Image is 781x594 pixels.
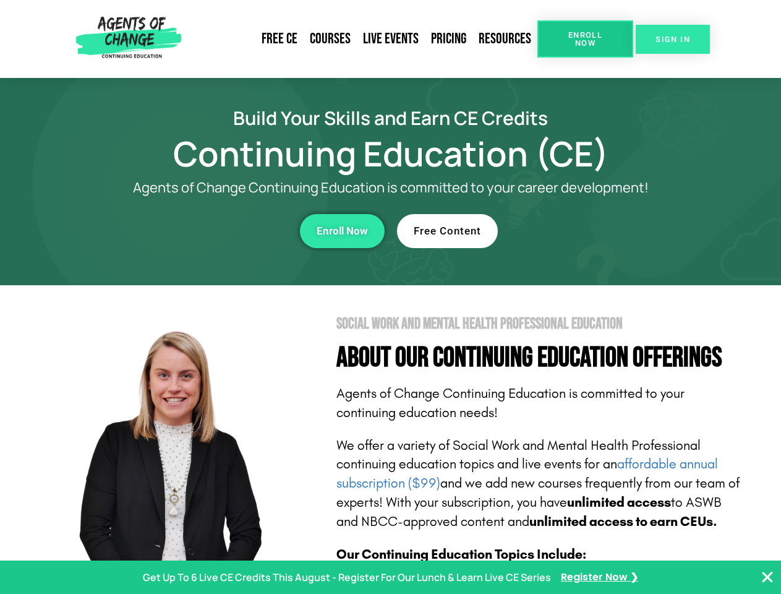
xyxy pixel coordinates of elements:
p: We offer a variety of Social Work and Mental Health Professional continuing education topics and ... [336,436,743,532]
a: Resources [472,25,537,53]
h2: Build Your Skills and Earn CE Credits [38,109,743,127]
a: SIGN IN [636,25,710,54]
h1: Continuing Education (CE) [38,139,743,168]
a: Courses [304,25,357,53]
h4: About Our Continuing Education Offerings [336,344,743,372]
span: Agents of Change Continuing Education is committed to your continuing education needs! [336,385,685,421]
nav: Menu [186,25,537,53]
a: Free CE [255,25,304,53]
b: unlimited access to earn CEUs. [529,514,717,530]
span: Enroll Now [317,226,368,236]
span: Free Content [414,226,481,236]
button: Close Banner [760,570,775,585]
a: Register Now ❯ [561,569,638,587]
p: Agents of Change Continuing Education is committed to your career development! [88,180,694,196]
a: Pricing [425,25,472,53]
b: Our Continuing Education Topics Include: [336,546,586,562]
span: Enroll Now [557,31,613,47]
a: Live Events [357,25,425,53]
span: SIGN IN [655,35,690,43]
p: Get Up To 6 Live CE Credits This August - Register For Our Lunch & Learn Live CE Series [143,569,551,587]
a: Free Content [397,214,498,248]
a: Enroll Now [300,214,385,248]
b: unlimited access [567,494,671,510]
h2: Social Work and Mental Health Professional Education [336,316,743,332]
a: Enroll Now [537,20,633,58]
